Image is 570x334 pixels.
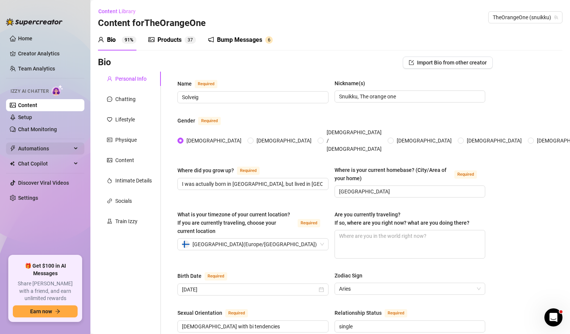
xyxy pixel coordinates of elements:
[335,309,382,317] div: Relationship Status
[335,166,452,182] div: Where is your current homebase? (City/Area of your home)
[177,166,268,175] label: Where did you grow up?
[107,198,112,204] span: link
[98,37,104,43] span: user
[493,12,558,23] span: TheOrangeOne (snuikku)
[182,285,317,294] input: Birth Date
[394,136,455,145] span: [DEMOGRAPHIC_DATA]
[18,66,55,72] a: Team Analytics
[18,195,38,201] a: Settings
[115,115,135,124] div: Lifestyle
[268,37,270,43] span: 6
[6,18,63,26] img: logo-BBDzfeDw.svg
[107,35,116,44] div: Bio
[335,79,370,87] label: Nickname(s)
[115,75,147,83] div: Personal Info
[98,8,136,14] span: Content Library
[324,128,385,153] span: [DEMOGRAPHIC_DATA] / [DEMOGRAPHIC_DATA]
[55,309,60,314] span: arrow-right
[417,60,487,66] span: Import Bio from other creator
[335,211,469,226] span: Are you currently traveling? If so, where are you right now? what are you doing there?
[115,217,138,225] div: Train Izzy
[177,166,234,175] div: Where did you grow up?
[18,142,72,155] span: Automations
[18,180,69,186] a: Discover Viral Videos
[339,187,480,196] input: Where is your current homebase? (City/Area of your home)
[265,36,273,44] sup: 6
[30,308,52,314] span: Earn now
[403,57,493,69] button: Import Bio from other creator
[237,167,260,175] span: Required
[544,308,562,326] iframe: Intercom live chat
[193,239,317,250] span: [GEOGRAPHIC_DATA] ( Europe/[GEOGRAPHIC_DATA] )
[254,136,315,145] span: [DEMOGRAPHIC_DATA]
[335,166,486,182] label: Where is your current homebase? (City/Area of your home)
[208,37,214,43] span: notification
[11,88,49,95] span: Izzy AI Chatter
[195,80,217,88] span: Required
[182,180,322,188] input: Where did you grow up?
[115,197,132,205] div: Socials
[18,47,78,60] a: Creator Analytics
[13,262,78,277] span: 🎁 Get $100 in AI Messages
[339,283,481,294] span: Aries
[185,36,196,44] sup: 37
[18,126,57,132] a: Chat Monitoring
[339,92,480,101] input: Nickname(s)
[107,117,112,122] span: heart
[107,219,112,224] span: experiment
[18,102,37,108] a: Content
[13,280,78,302] span: Share [PERSON_NAME] with a friend, and earn unlimited rewards
[177,116,229,125] label: Gender
[18,114,32,120] a: Setup
[225,309,248,317] span: Required
[554,15,558,20] span: team
[335,79,365,87] div: Nickname(s)
[177,211,290,234] span: What is your timezone of your current location? If you are currently traveling, choose your curre...
[409,60,414,65] span: import
[122,36,136,44] sup: 91%
[98,5,142,17] button: Content Library
[205,272,227,280] span: Required
[177,272,202,280] div: Birth Date
[107,76,112,81] span: user
[182,322,322,331] input: Sexual Orientation
[190,37,193,43] span: 7
[182,241,189,248] img: fi
[177,271,235,280] label: Birth Date
[148,37,154,43] span: picture
[157,35,182,44] div: Products
[115,176,152,185] div: Intimate Details
[177,80,192,88] div: Name
[177,79,226,88] label: Name
[98,57,111,69] h3: Bio
[115,136,137,144] div: Physique
[464,136,525,145] span: [DEMOGRAPHIC_DATA]
[107,178,112,183] span: fire
[217,35,262,44] div: Bump Messages
[339,322,480,331] input: Relationship Status
[52,85,63,96] img: AI Chatter
[18,35,32,41] a: Home
[115,156,134,164] div: Content
[10,146,16,152] span: thunderbolt
[182,93,322,101] input: Name
[177,116,195,125] div: Gender
[107,137,112,142] span: idcard
[188,37,190,43] span: 3
[177,309,222,317] div: Sexual Orientation
[177,308,256,317] label: Sexual Orientation
[335,271,362,280] div: Zodiac Sign
[198,117,221,125] span: Required
[107,158,112,163] span: picture
[10,161,15,166] img: Chat Copilot
[98,17,206,29] h3: Content for TheOrangeOne
[18,158,72,170] span: Chat Copilot
[115,95,136,103] div: Chatting
[335,271,368,280] label: Zodiac Sign
[13,305,78,317] button: Earn nowarrow-right
[107,97,112,102] span: message
[385,309,407,317] span: Required
[454,170,477,179] span: Required
[335,308,416,317] label: Relationship Status
[183,136,245,145] span: [DEMOGRAPHIC_DATA]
